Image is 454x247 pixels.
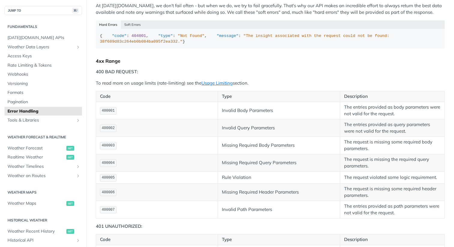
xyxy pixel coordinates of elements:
[102,143,115,148] span: 400003
[121,20,144,29] button: Soft Errors
[8,53,80,59] span: Access Keys
[96,234,218,245] th: Code
[66,201,74,206] span: get
[5,24,82,29] h2: Fundamentals
[5,88,82,97] a: Formats
[340,154,444,171] td: The request is missing the required query parameters.
[5,98,82,107] a: Pagination
[340,234,444,245] th: Description
[5,153,82,162] a: Realtime Weatherget
[5,43,82,52] a: Weather Data LayersShow subpages for Weather Data Layers
[340,119,444,137] td: The entries provided as query parameters were not valid for the request.
[5,70,82,79] a: Webhooks
[340,201,444,218] td: The entries provided as path parameters were not valid for the request.
[8,145,65,151] span: Weather Forecast
[218,137,340,154] td: Missing Required Body Parameters
[100,34,392,44] span: "The insight associated with the request could not be found: 38f689d83c264eb0b084ba095f2ea332."
[218,183,340,201] td: Missing Required Header Parameters
[218,91,340,102] th: Type
[96,2,445,16] p: At [DATE][DOMAIN_NAME], we don't fail often - but when we do, we try to fail gracefully. That's w...
[96,58,445,64] div: 4xx Range
[158,34,173,38] span: "type"
[340,171,444,183] td: The request violated some logic requirement.
[102,208,115,212] span: 400007
[218,119,340,137] td: Invalid Query Parameters
[5,116,82,125] a: Tools & LibrariesShow subpages for Tools & Libraries
[96,80,445,87] p: To read more on usage limits (rate-limiting) see the section.
[218,171,340,183] td: Rule Violation
[8,44,74,50] span: Weather Data Layers
[5,107,82,116] a: Error Handling
[216,34,238,38] span: "message"
[8,90,80,96] span: Formats
[102,161,115,165] span: 400004
[76,45,80,50] button: Show subpages for Weather Data Layers
[5,227,82,236] a: Weather Recent Historyget
[8,117,74,123] span: Tools & Libraries
[76,164,80,169] button: Show subpages for Weather Timelines
[218,234,340,245] th: Type
[218,154,340,171] td: Missing Required Query Parameters
[76,238,80,243] button: Show subpages for Historical API
[66,229,74,234] span: get
[8,228,65,234] span: Weather Recent History
[8,62,80,68] span: Rate Limiting & Tokens
[8,237,74,243] span: Historical API
[5,199,82,208] a: Weather Mapsget
[5,218,82,223] h2: Historical Weather
[5,144,82,153] a: Weather Forecastget
[5,190,82,195] h2: Weather Maps
[132,34,146,38] span: 404001
[66,155,74,160] span: get
[96,69,138,74] strong: 400 BAD REQUEST:
[8,35,80,41] span: [DATE][DOMAIN_NAME] APIs
[218,102,340,119] td: Invalid Body Parameters
[178,34,204,38] span: "Not Found"
[5,171,82,180] a: Weather on RoutesShow subpages for Weather on Routes
[8,164,74,170] span: Weather Timelines
[102,176,115,180] span: 400005
[5,162,82,171] a: Weather TimelinesShow subpages for Weather Timelines
[8,200,65,206] span: Weather Maps
[102,126,115,130] span: 400002
[340,91,444,102] th: Description
[8,81,80,87] span: Versioning
[5,33,82,42] a: [DATE][DOMAIN_NAME] APIs
[102,109,115,113] span: 400001
[340,137,444,154] td: The request is missing some required body parameters.
[201,80,233,86] a: Usage Limiting
[100,33,441,45] div: { : , : , : }
[5,52,82,61] a: Access Keys
[218,201,340,218] td: Invalid Path Parameters
[66,146,74,151] span: get
[112,34,127,38] span: "code"
[340,102,444,119] td: The entries provided as body parameters were not valid for the request.
[8,108,80,114] span: Error Handling
[96,223,142,229] strong: 401 UNAUTHORIZED:
[8,71,80,77] span: Webhooks
[76,173,80,178] button: Show subpages for Weather on Routes
[5,6,82,15] button: JUMP TO⌘/
[8,173,74,179] span: Weather on Routes
[340,183,444,201] td: The request is missing some required header parameters.
[5,236,82,245] a: Historical APIShow subpages for Historical API
[5,134,82,140] h2: Weather Forecast & realtime
[5,79,82,88] a: Versioning
[96,91,218,102] th: Code
[8,154,65,160] span: Realtime Weather
[8,99,80,105] span: Pagination
[72,8,79,13] span: ⌘/
[102,190,115,194] span: 400006
[76,118,80,123] button: Show subpages for Tools & Libraries
[5,61,82,70] a: Rate Limiting & Tokens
